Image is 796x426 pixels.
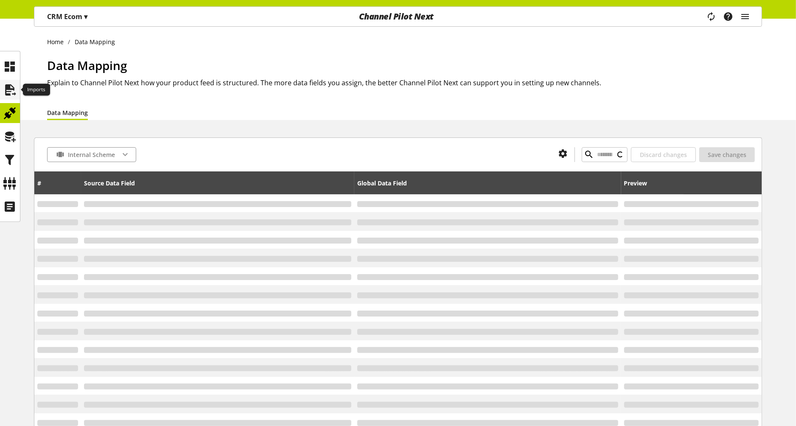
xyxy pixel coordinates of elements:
[357,173,618,193] div: Global Data Field
[640,150,687,159] span: Discard changes
[47,57,127,73] span: Data Mapping
[84,12,87,21] span: ▾
[631,147,696,162] button: Discard changes
[47,11,87,22] p: CRM Ecom
[708,150,746,159] span: Save changes
[47,78,762,88] h2: Explain to Channel Pilot Next how your product feed is structured. The more data fields you assig...
[47,108,88,117] a: Data Mapping
[624,173,759,193] div: Preview
[37,173,78,193] div: #
[47,37,68,46] a: Home
[34,6,762,27] nav: main navigation
[84,173,351,193] div: Source Data Field
[699,147,755,162] button: Save changes
[23,84,50,96] div: Imports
